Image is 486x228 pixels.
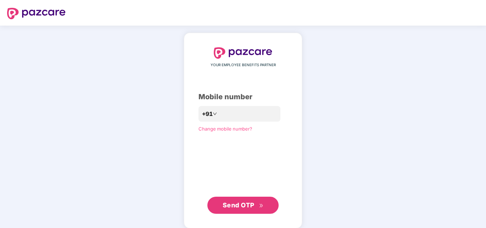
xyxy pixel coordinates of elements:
[198,91,288,102] div: Mobile number
[7,8,66,19] img: logo
[202,110,213,118] span: +91
[198,126,252,132] a: Change mobile number?
[223,201,254,209] span: Send OTP
[214,47,272,59] img: logo
[211,62,276,68] span: YOUR EMPLOYEE BENEFITS PARTNER
[259,203,264,208] span: double-right
[207,197,279,214] button: Send OTPdouble-right
[213,112,217,116] span: down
